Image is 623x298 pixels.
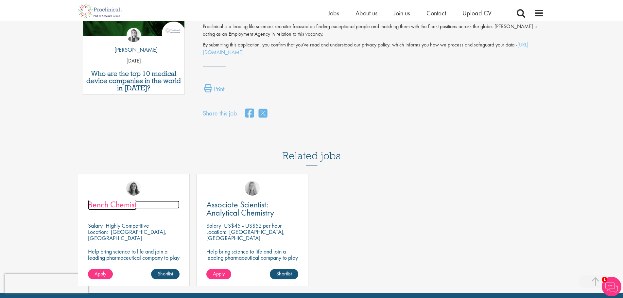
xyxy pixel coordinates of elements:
[206,248,298,279] p: Help bring science to life and join a leading pharmaceutical company to play a key role in delive...
[110,28,158,57] a: Hannah Burke [PERSON_NAME]
[88,199,136,210] span: Bench Chemist
[88,248,180,279] p: Help bring science to life and join a leading pharmaceutical company to play a key role in delive...
[203,23,544,38] p: Proclinical is a leading life sciences recruiter focused on finding exceptional people and matchi...
[88,222,103,229] span: Salary
[95,270,106,277] span: Apply
[283,134,341,166] h3: Related jobs
[213,270,225,277] span: Apply
[206,228,285,242] p: [GEOGRAPHIC_DATA], [GEOGRAPHIC_DATA]
[88,228,166,242] p: [GEOGRAPHIC_DATA], [GEOGRAPHIC_DATA]
[355,9,377,17] a: About us
[206,201,298,217] a: Associate Scientist: Analytical Chemistry
[86,70,182,92] a: Who are the top 10 medical device companies in the world in [DATE]?
[203,109,237,118] label: Share this job
[245,181,260,196] img: Shannon Briggs
[328,9,339,17] a: Jobs
[206,199,274,218] span: Associate Scientist: Analytical Chemistry
[206,269,231,279] a: Apply
[602,277,621,296] img: Chatbot
[259,107,267,121] a: share on twitter
[462,9,492,17] a: Upload CV
[206,222,221,229] span: Salary
[602,277,607,282] span: 1
[270,269,298,279] a: Shortlist
[110,45,158,54] p: [PERSON_NAME]
[88,269,113,279] a: Apply
[151,269,180,279] a: Shortlist
[224,222,282,229] p: US$45 - US$52 per hour
[88,201,180,209] a: Bench Chemist
[426,9,446,17] a: Contact
[83,57,185,65] p: [DATE]
[126,181,141,196] img: Jackie Cerchio
[206,228,226,236] span: Location:
[5,274,88,293] iframe: reCAPTCHA
[204,84,224,97] a: Print
[106,222,149,229] p: Highly Competitive
[88,228,108,236] span: Location:
[245,107,254,121] a: share on facebook
[394,9,410,17] a: Join us
[203,41,528,56] a: [URL][DOMAIN_NAME]
[203,41,544,56] p: By submitting this application, you confirm that you've read and understood our privacy policy, w...
[127,28,141,42] img: Hannah Burke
